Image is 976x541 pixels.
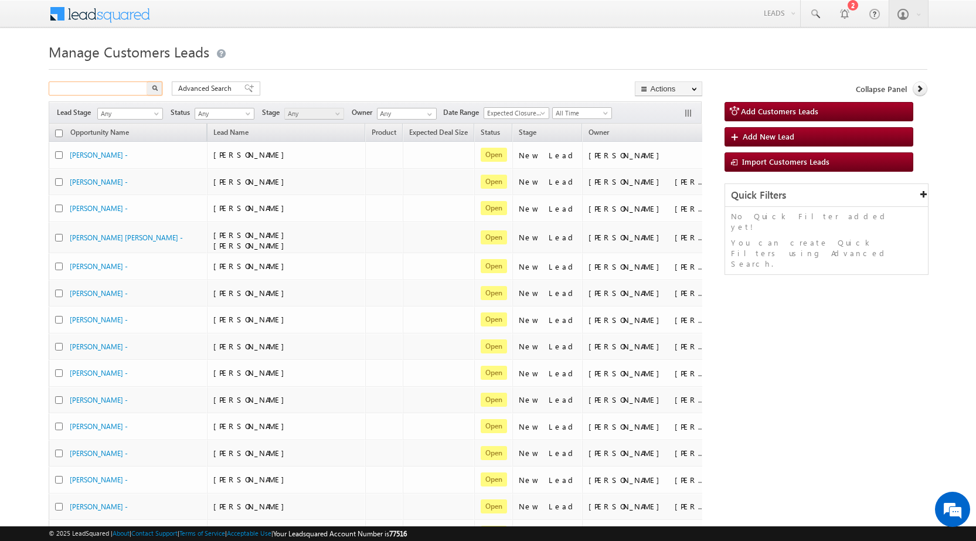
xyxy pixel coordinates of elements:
[208,126,254,141] span: Lead Name
[475,126,506,141] a: Status
[195,108,254,120] a: Any
[213,394,290,404] span: [PERSON_NAME]
[519,368,577,379] div: New Lead
[589,448,706,458] div: [PERSON_NAME] [PERSON_NAME]
[519,394,577,405] div: New Lead
[519,448,577,458] div: New Lead
[152,85,158,91] img: Search
[552,107,612,119] a: All Time
[481,446,507,460] span: Open
[70,342,128,351] a: [PERSON_NAME] -
[481,201,507,215] span: Open
[213,288,290,298] span: [PERSON_NAME]
[519,315,577,325] div: New Lead
[70,151,128,159] a: [PERSON_NAME] -
[519,150,577,161] div: New Lead
[743,131,794,141] span: Add New Lead
[409,128,468,137] span: Expected Deal Size
[481,339,507,353] span: Open
[284,108,344,120] a: Any
[171,107,195,118] span: Status
[70,475,128,484] a: [PERSON_NAME] -
[589,128,609,137] span: Owner
[553,108,608,118] span: All Time
[213,501,290,511] span: [PERSON_NAME]
[213,261,290,271] span: [PERSON_NAME]
[481,472,507,486] span: Open
[589,203,706,214] div: [PERSON_NAME] [PERSON_NAME]
[273,529,407,538] span: Your Leadsquared Account Number is
[519,232,577,243] div: New Lead
[389,529,407,538] span: 77516
[213,368,290,377] span: [PERSON_NAME]
[589,288,706,298] div: [PERSON_NAME] [PERSON_NAME]
[481,259,507,273] span: Open
[70,178,128,186] a: [PERSON_NAME] -
[98,108,159,119] span: Any
[519,341,577,352] div: New Lead
[97,108,163,120] a: Any
[213,176,290,186] span: [PERSON_NAME]
[589,232,706,243] div: [PERSON_NAME] [PERSON_NAME]
[213,230,290,250] span: [PERSON_NAME] [PERSON_NAME]
[741,106,818,116] span: Add Customers Leads
[213,474,290,484] span: [PERSON_NAME]
[377,108,437,120] input: Type to Search
[285,108,341,119] span: Any
[856,84,907,94] span: Collapse Panel
[131,529,178,537] a: Contact Support
[443,107,484,118] span: Date Range
[352,107,377,118] span: Owner
[70,396,128,404] a: [PERSON_NAME] -
[213,421,290,431] span: [PERSON_NAME]
[213,149,290,159] span: [PERSON_NAME]
[195,108,251,119] span: Any
[70,315,128,324] a: [PERSON_NAME] -
[49,42,209,61] span: Manage Customers Leads
[55,130,63,137] input: Check all records
[484,108,545,118] span: Expected Closure Date
[519,128,536,137] span: Stage
[589,421,706,432] div: [PERSON_NAME] [PERSON_NAME]
[481,312,507,326] span: Open
[481,393,507,407] span: Open
[70,369,128,377] a: [PERSON_NAME] -
[589,368,706,379] div: [PERSON_NAME] [PERSON_NAME]
[70,204,128,213] a: [PERSON_NAME] -
[64,126,135,141] a: Opportunity Name
[113,529,130,537] a: About
[742,156,829,166] span: Import Customers Leads
[731,237,922,269] p: You can create Quick Filters using Advanced Search.
[70,128,129,137] span: Opportunity Name
[481,230,507,244] span: Open
[589,176,706,187] div: [PERSON_NAME] [PERSON_NAME]
[403,126,474,141] a: Expected Deal Size
[481,419,507,433] span: Open
[513,126,542,141] a: Stage
[262,107,284,118] span: Stage
[70,422,128,431] a: [PERSON_NAME] -
[49,528,407,539] span: © 2025 LeadSquared | | | | |
[519,261,577,272] div: New Lead
[213,341,290,351] span: [PERSON_NAME]
[519,501,577,512] div: New Lead
[589,315,706,325] div: [PERSON_NAME] [PERSON_NAME]
[481,499,507,513] span: Open
[481,148,507,162] span: Open
[589,150,706,161] div: [PERSON_NAME]
[213,314,290,324] span: [PERSON_NAME]
[481,286,507,300] span: Open
[589,341,706,352] div: [PERSON_NAME] [PERSON_NAME]
[519,288,577,298] div: New Lead
[57,107,96,118] span: Lead Stage
[70,289,128,298] a: [PERSON_NAME] -
[519,475,577,485] div: New Lead
[589,475,706,485] div: [PERSON_NAME] [PERSON_NAME]
[519,421,577,432] div: New Lead
[213,448,290,458] span: [PERSON_NAME]
[178,83,235,94] span: Advanced Search
[421,108,436,120] a: Show All Items
[589,394,706,405] div: [PERSON_NAME] [PERSON_NAME]
[731,211,922,232] p: No Quick Filter added yet!
[519,203,577,214] div: New Lead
